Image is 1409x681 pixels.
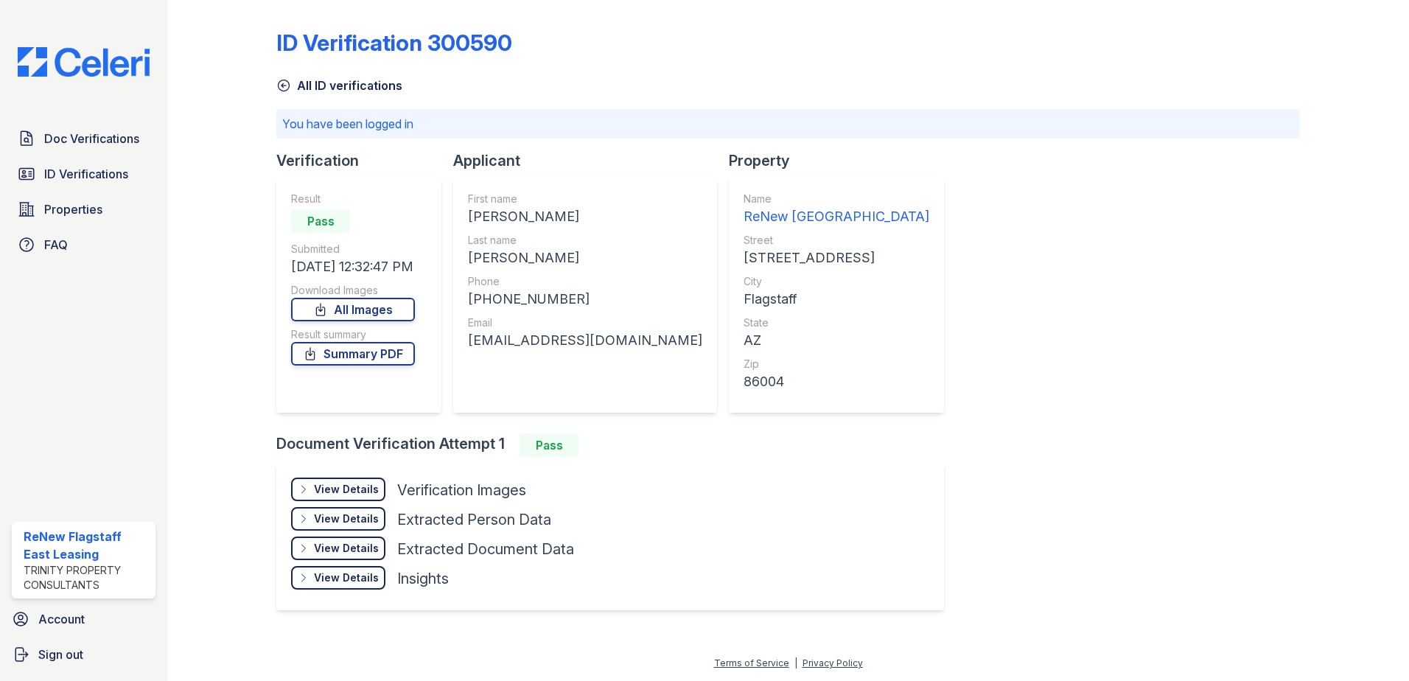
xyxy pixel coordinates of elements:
div: Extracted Document Data [397,539,574,559]
div: View Details [314,511,379,526]
a: Summary PDF [291,342,415,366]
div: Verification [276,150,453,171]
span: Sign out [38,646,83,663]
div: [EMAIL_ADDRESS][DOMAIN_NAME] [468,330,702,351]
span: Account [38,610,85,628]
a: Terms of Service [714,657,789,668]
div: [PERSON_NAME] [468,206,702,227]
a: Name ReNew [GEOGRAPHIC_DATA] [744,192,929,227]
div: [STREET_ADDRESS] [744,248,929,268]
a: FAQ [12,230,155,259]
div: AZ [744,330,929,351]
div: Document Verification Attempt 1 [276,433,956,457]
div: Download Images [291,283,415,298]
img: CE_Logo_Blue-a8612792a0a2168367f1c8372b55b34899dd931a85d93a1a3d3e32e68fde9ad4.png [6,47,161,77]
span: FAQ [44,236,68,254]
div: Trinity Property Consultants [24,563,150,593]
div: Street [744,233,929,248]
a: Account [6,604,161,634]
div: Submitted [291,242,415,256]
div: Result [291,192,415,206]
p: You have been logged in [282,115,1294,133]
div: ReNew Flagstaff East Leasing [24,528,150,563]
div: View Details [314,482,379,497]
span: ID Verifications [44,165,128,183]
div: ID Verification 300590 [276,29,512,56]
div: Flagstaff [744,289,929,310]
div: [DATE] 12:32:47 PM [291,256,415,277]
div: 86004 [744,371,929,392]
div: Extracted Person Data [397,509,551,530]
div: Zip [744,357,929,371]
div: Phone [468,274,702,289]
div: City [744,274,929,289]
span: Properties [44,200,102,218]
div: Insights [397,568,449,589]
div: ReNew [GEOGRAPHIC_DATA] [744,206,929,227]
a: Doc Verifications [12,124,155,153]
div: View Details [314,541,379,556]
div: Last name [468,233,702,248]
div: | [794,657,797,668]
div: Pass [520,433,578,457]
div: Result summary [291,327,415,342]
a: Sign out [6,640,161,669]
div: Verification Images [397,480,526,500]
div: Applicant [453,150,729,171]
a: All Images [291,298,415,321]
span: Doc Verifications [44,130,139,147]
div: Property [729,150,956,171]
div: First name [468,192,702,206]
div: State [744,315,929,330]
div: Pass [291,209,350,233]
div: [PERSON_NAME] [468,248,702,268]
div: Email [468,315,702,330]
a: All ID verifications [276,77,402,94]
div: View Details [314,570,379,585]
a: Privacy Policy [803,657,863,668]
a: Properties [12,195,155,224]
a: ID Verifications [12,159,155,189]
div: [PHONE_NUMBER] [468,289,702,310]
div: Name [744,192,929,206]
